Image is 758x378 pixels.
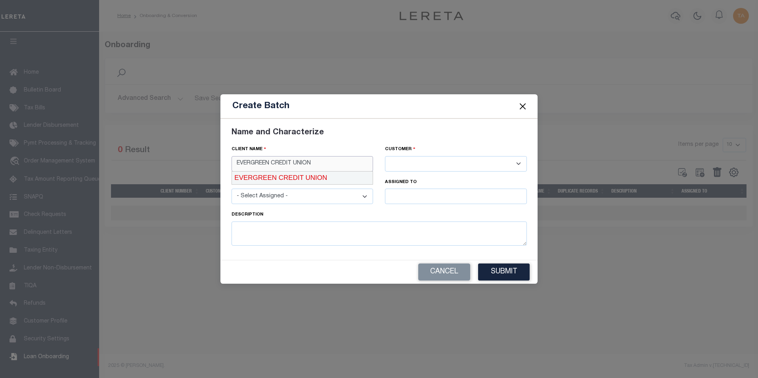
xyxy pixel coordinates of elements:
[418,263,470,281] button: Cancel
[385,179,417,186] label: assigned to
[518,101,528,112] button: Close
[232,145,266,153] label: Client Name
[232,127,527,139] div: Name and Characterize
[232,212,263,218] label: Description
[385,145,415,153] label: Customer
[232,101,289,112] h5: Create Batch
[478,263,530,281] button: Submit
[232,172,373,184] div: EVERGREEN CREDIT UNION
